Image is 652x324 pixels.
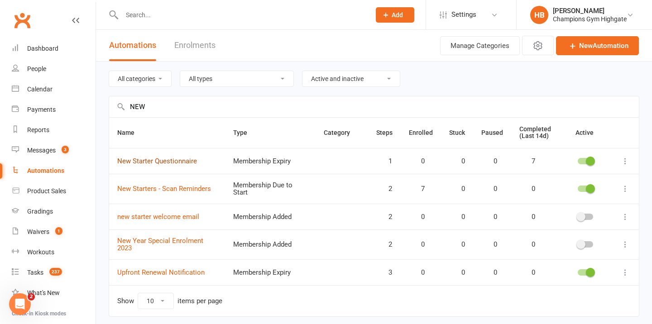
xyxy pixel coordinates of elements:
button: Name [117,127,144,138]
button: Active [567,127,604,138]
div: Calendar [27,86,53,93]
div: Tasks [27,269,43,276]
td: Membership Added [225,229,316,259]
span: 2 [28,293,35,300]
th: Stuck [441,118,473,148]
button: Automations [109,30,156,61]
span: 0 [409,157,425,165]
th: Enrolled [401,118,441,148]
span: 237 [49,268,62,276]
td: Membership Due to Start [225,174,316,204]
a: new starter welcome email [117,213,199,221]
a: Tasks 237 [12,262,96,283]
a: New Year Special Enrolment 2023 [117,237,203,253]
span: 3 [62,146,69,153]
a: Dashboard [12,38,96,59]
div: Messages [27,147,56,154]
a: Reports [12,120,96,140]
span: 0 [519,185,535,193]
a: Waivers 1 [12,222,96,242]
div: Automations [27,167,64,174]
input: Search... [119,9,364,21]
span: Category [324,129,360,136]
span: Name [117,129,144,136]
span: 2 [376,213,392,221]
span: 0 [519,213,535,221]
div: Product Sales [27,187,66,195]
span: Settings [451,5,476,25]
a: Calendar [12,79,96,100]
span: 0 [449,213,465,221]
span: 0 [449,185,465,193]
span: 7 [519,157,535,165]
th: Type [225,118,316,148]
span: 0 [409,213,425,221]
span: 0 [449,269,465,276]
a: NewAutomation [556,36,639,55]
button: Category [324,127,360,138]
span: 0 [449,157,465,165]
div: Gradings [27,208,53,215]
button: Manage Categories [440,36,520,55]
span: 0 [481,157,497,165]
div: Show [117,293,222,309]
a: New Starters - Scan Reminders [117,185,211,193]
div: items per page [177,297,222,305]
div: What's New [27,289,60,296]
th: Paused [473,118,511,148]
a: Clubworx [11,9,34,32]
td: Membership Added [225,204,316,229]
span: 0 [481,185,497,193]
a: Upfront Renewal Notification [117,268,205,276]
span: Add [392,11,403,19]
span: Active [575,129,594,136]
input: Search by name [109,96,639,117]
span: 2 [376,185,392,193]
div: Workouts [27,248,54,256]
span: 0 [409,241,425,248]
span: 0 [481,213,497,221]
a: People [12,59,96,79]
button: Add [376,7,414,23]
div: [PERSON_NAME] [553,7,627,15]
a: Workouts [12,242,96,262]
a: Payments [12,100,96,120]
a: Messages 3 [12,140,96,161]
div: Waivers [27,228,49,235]
span: 0 [449,241,465,248]
td: Membership Expiry [225,259,316,285]
div: Dashboard [27,45,58,52]
a: Automations [12,161,96,181]
a: Gradings [12,201,96,222]
span: 0 [519,241,535,248]
a: Product Sales [12,181,96,201]
span: 0 [519,269,535,276]
td: Membership Expiry [225,148,316,174]
span: 1 [376,157,392,165]
span: 0 [481,241,497,248]
div: Payments [27,106,56,113]
div: Reports [27,126,49,133]
a: What's New [12,283,96,303]
span: 2 [376,241,392,248]
span: 7 [409,185,425,193]
span: Completed (Last 14d) [519,125,551,139]
span: 0 [409,269,425,276]
a: Enrolments [174,30,216,61]
span: 3 [376,269,392,276]
a: New Starter Questionnaire [117,157,197,165]
span: 0 [481,269,497,276]
div: People [27,65,46,72]
div: HB [530,6,548,24]
span: 1 [55,227,62,235]
iframe: Intercom live chat [9,293,31,315]
th: Steps [368,118,401,148]
div: Champions Gym Highgate [553,15,627,23]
